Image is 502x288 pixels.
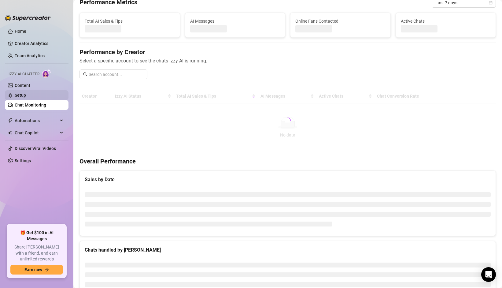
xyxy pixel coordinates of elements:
h4: Overall Performance [79,157,496,166]
div: Chats handled by [PERSON_NAME] [85,246,491,254]
span: 🎁 Get $100 in AI Messages [10,230,63,242]
a: Setup [15,93,26,98]
span: Earn now [24,267,42,272]
span: Share [PERSON_NAME] with a friend, and earn unlimited rewards [10,244,63,262]
a: Team Analytics [15,53,45,58]
h4: Performance by Creator [79,48,496,56]
a: Content [15,83,30,88]
button: Earn nowarrow-right [10,265,63,275]
span: Automations [15,116,58,125]
span: search [83,72,87,77]
span: thunderbolt [8,118,13,123]
span: Izzy AI Chatter [9,71,39,77]
span: calendar [489,1,493,5]
span: Online Fans Contacted [295,18,386,24]
a: Creator Analytics [15,39,64,48]
span: AI Messages [190,18,280,24]
span: Total AI Sales & Tips [85,18,175,24]
img: logo-BBDzfeDw.svg [5,15,51,21]
span: Select a specific account to see the chats Izzy AI is running. [79,57,496,65]
a: Chat Monitoring [15,103,46,107]
a: Home [15,29,26,34]
span: loading [285,118,291,124]
input: Search account... [89,71,144,78]
img: Chat Copilot [8,131,12,135]
div: Sales by Date [85,176,491,183]
span: Active Chats [401,18,491,24]
span: arrow-right [45,267,49,272]
span: Chat Copilot [15,128,58,138]
a: Settings [15,158,31,163]
div: Open Intercom Messenger [481,267,496,282]
img: AI Chatter [42,69,51,78]
a: Discover Viral Videos [15,146,56,151]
